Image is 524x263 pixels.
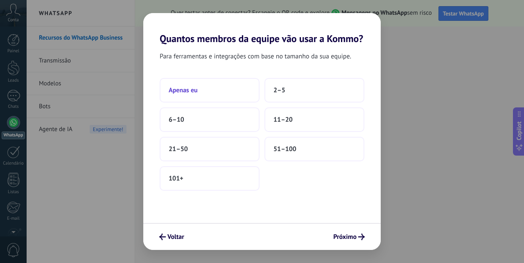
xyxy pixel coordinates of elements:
span: 6–10 [169,116,184,124]
span: 51–100 [273,145,296,153]
span: 2–5 [273,86,285,94]
span: Voltar [167,234,184,240]
span: Apenas eu [169,86,198,94]
button: 11–20 [264,107,364,132]
button: 2–5 [264,78,364,103]
button: Voltar [156,230,188,244]
button: 51–100 [264,137,364,161]
span: 101+ [169,174,183,183]
h2: Quantos membros da equipe vão usar a Kommo? [143,13,381,45]
span: 21–50 [169,145,188,153]
button: 6–10 [160,107,260,132]
button: 21–50 [160,137,260,161]
span: 11–20 [273,116,293,124]
span: Para ferramentas e integrações com base no tamanho da sua equipe. [160,51,351,62]
button: 101+ [160,166,260,191]
button: Próximo [330,230,368,244]
button: Apenas eu [160,78,260,103]
span: Próximo [333,234,357,240]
